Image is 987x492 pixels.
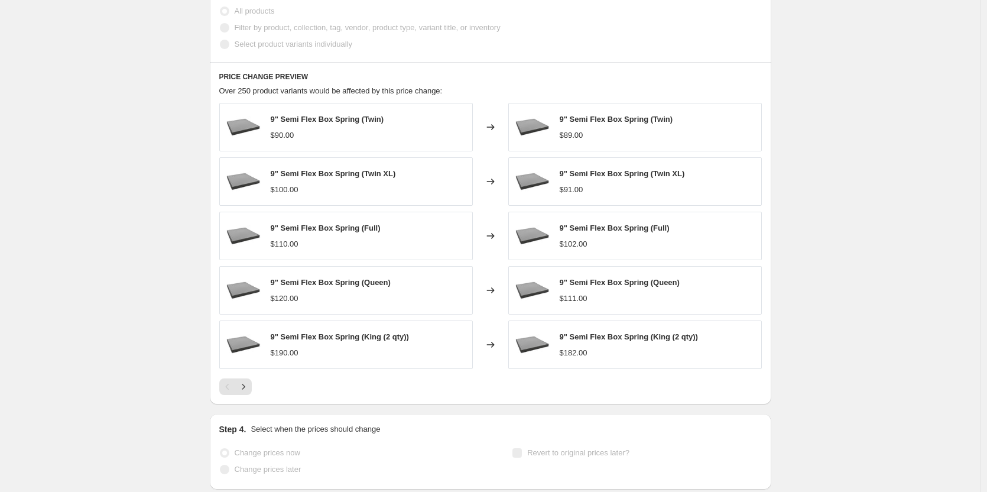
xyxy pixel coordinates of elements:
span: 9" Semi Flex Box Spring (Twin) [271,115,384,124]
img: prod_1790987912_80x.jpg [515,327,550,362]
div: $120.00 [271,293,298,305]
h6: PRICE CHANGE PREVIEW [219,72,762,82]
div: $102.00 [560,238,587,250]
img: prod_1790987912_80x.jpg [226,218,261,254]
span: Change prices now [235,448,300,457]
img: prod_1790987912_80x.jpg [515,218,550,254]
div: $100.00 [271,184,298,196]
div: $190.00 [271,347,298,359]
span: 9" Semi Flex Box Spring (Queen) [271,278,391,287]
span: Select product variants individually [235,40,352,48]
img: prod_1790987912_80x.jpg [515,273,550,308]
h2: Step 4. [219,423,246,435]
img: prod_1790987912_80x.jpg [226,109,261,145]
img: prod_1790987912_80x.jpg [226,273,261,308]
span: 9" Semi Flex Box Spring (Full) [271,224,381,232]
span: Over 250 product variants would be affected by this price change: [219,86,443,95]
div: $89.00 [560,130,583,141]
div: $91.00 [560,184,583,196]
div: $90.00 [271,130,294,141]
span: Change prices later [235,465,301,474]
img: prod_1790987912_80x.jpg [226,164,261,199]
nav: Pagination [219,378,252,395]
span: 9" Semi Flex Box Spring (King (2 qty)) [271,332,409,341]
span: 9" Semi Flex Box Spring (Twin XL) [271,169,396,178]
p: Select when the prices should change [251,423,380,435]
img: prod_1790987912_80x.jpg [515,109,550,145]
span: 9" Semi Flex Box Spring (Queen) [560,278,680,287]
div: $111.00 [560,293,587,305]
button: Next [235,378,252,395]
span: Revert to original prices later? [527,448,629,457]
div: $182.00 [560,347,587,359]
span: 9" Semi Flex Box Spring (King (2 qty)) [560,332,698,341]
span: 9" Semi Flex Box Spring (Full) [560,224,670,232]
span: 9" Semi Flex Box Spring (Twin XL) [560,169,685,178]
span: All products [235,7,275,15]
div: $110.00 [271,238,298,250]
img: prod_1790987912_80x.jpg [515,164,550,199]
img: prod_1790987912_80x.jpg [226,327,261,362]
span: 9" Semi Flex Box Spring (Twin) [560,115,673,124]
span: Filter by product, collection, tag, vendor, product type, variant title, or inventory [235,23,501,32]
